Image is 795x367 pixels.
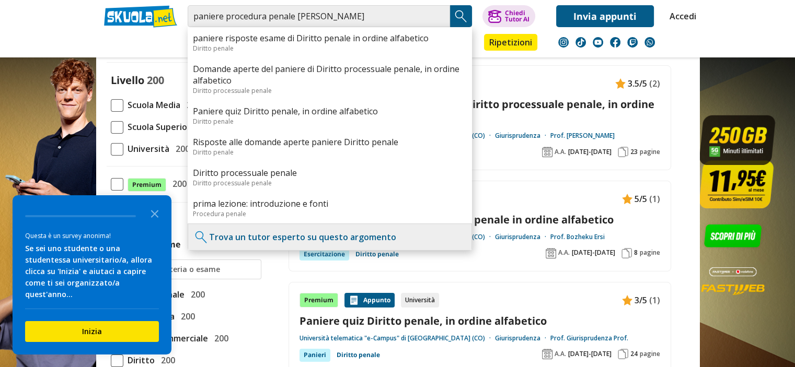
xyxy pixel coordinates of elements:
img: Pagine [621,248,632,258]
a: Diritto penale [337,349,380,361]
span: A.A. [555,350,566,358]
img: Pagine [618,349,628,359]
a: Paniere quiz Diritto penale, in ordine alfabetico [193,105,467,117]
div: Università [401,293,439,307]
span: pagine [640,148,660,156]
div: Procedura penale [193,209,467,218]
img: youtube [593,37,603,48]
div: Chiedi Tutor AI [504,10,529,22]
a: Prof. [PERSON_NAME] [550,132,615,140]
img: Anno accademico [546,248,556,258]
label: Livello [111,73,144,87]
span: 200 [157,353,175,367]
img: tiktok [575,37,586,48]
div: Diritto processuale penale [193,86,467,95]
input: Cerca appunti, riassunti o versioni [188,5,450,27]
span: (1) [649,192,660,206]
span: 200 [182,98,201,112]
div: Esercitazione [299,248,349,261]
div: Diritto penale [193,44,467,53]
span: 200 [168,177,187,191]
span: Università [123,142,169,156]
span: Scuola Superiore [123,120,196,134]
img: instagram [558,37,569,48]
a: Paniere quiz Diritto penale, in ordine alfabetico [299,314,660,328]
a: Ripetizioni [484,34,537,51]
span: A.A. [555,148,566,156]
img: Appunti contenuto [349,295,359,305]
button: Inizia [25,321,159,342]
span: 3.5/5 [628,77,647,90]
a: Accedi [670,5,692,27]
a: paniere risposte esame di Diritto penale in ordine alfabetico [193,32,467,44]
span: pagine [640,350,660,358]
span: 3/5 [635,293,647,307]
a: Diritto processuale penale [193,167,467,179]
span: [DATE]-[DATE] [568,148,612,156]
input: Ricerca materia o esame [129,264,256,275]
img: Pagine [618,147,628,157]
a: Risposte alle domande aperte paniere Diritto penale [193,136,467,148]
a: Invia appunti [556,5,654,27]
a: Giurisprudenza [495,334,550,342]
img: WhatsApp [644,37,655,48]
span: Premium [128,178,166,192]
a: Domande aperte del paniere di Diritto processuale penale, in ordine alfabetico [299,97,660,125]
div: Survey [13,195,171,354]
a: Università telematica "e-Campus" di [GEOGRAPHIC_DATA] (CO) [299,334,495,342]
span: 200 [210,332,228,345]
div: Diritto processuale penale [193,179,467,187]
span: Scuola Media [123,98,180,112]
a: Prof. Giurisprudenza Prof. [550,334,628,342]
span: 24 [630,350,638,358]
a: paniere risposte esame di Diritto penale in ordine alfabetico [299,212,660,227]
img: Anno accademico [542,147,552,157]
div: Questa è un survey anonima! [25,231,159,241]
span: 200 [147,73,164,87]
a: prima lezione: introduzione e fonti [193,198,467,209]
img: Appunti contenuto [615,78,626,89]
div: Premium [299,293,338,307]
span: 200 [187,288,205,301]
button: Close the survey [144,203,165,223]
button: Search Button [450,5,472,27]
span: A.A. [558,248,570,257]
span: 8 [634,248,638,257]
a: Diritto penale [355,248,399,261]
div: Se sei uno studente o una studentessa universitario/a, allora clicca su 'Inizia' e aiutaci a capi... [25,243,159,300]
a: Giurisprudenza [495,233,550,241]
a: Appunti [185,34,232,53]
img: Appunti contenuto [622,295,632,305]
div: Diritto penale [193,117,467,126]
img: Trova un tutor esperto [193,229,209,245]
a: Trova un tutor esperto su questo argomento [209,231,396,243]
span: pagine [640,248,660,257]
span: Diritto [123,353,155,367]
span: [DATE]-[DATE] [572,248,615,257]
img: facebook [610,37,620,48]
a: Prof. Bozheku Ersi [550,233,605,241]
div: Panieri [299,349,330,361]
span: 200 [177,310,195,323]
a: Giurisprudenza [495,132,550,140]
img: Appunti contenuto [622,194,632,204]
span: 200 [171,142,190,156]
img: Anno accademico [542,349,552,359]
button: ChiediTutor AI [482,5,535,27]
div: Diritto penale [193,148,467,157]
div: Appunto [344,293,395,307]
img: Cerca appunti, riassunti o versioni [453,8,469,24]
span: (1) [649,293,660,307]
span: [DATE]-[DATE] [568,350,612,358]
span: 23 [630,148,638,156]
span: (2) [649,77,660,90]
a: Domande aperte del paniere di Diritto processuale penale, in ordine alfabetico [193,63,467,86]
img: twitch [627,37,638,48]
span: 5/5 [635,192,647,206]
